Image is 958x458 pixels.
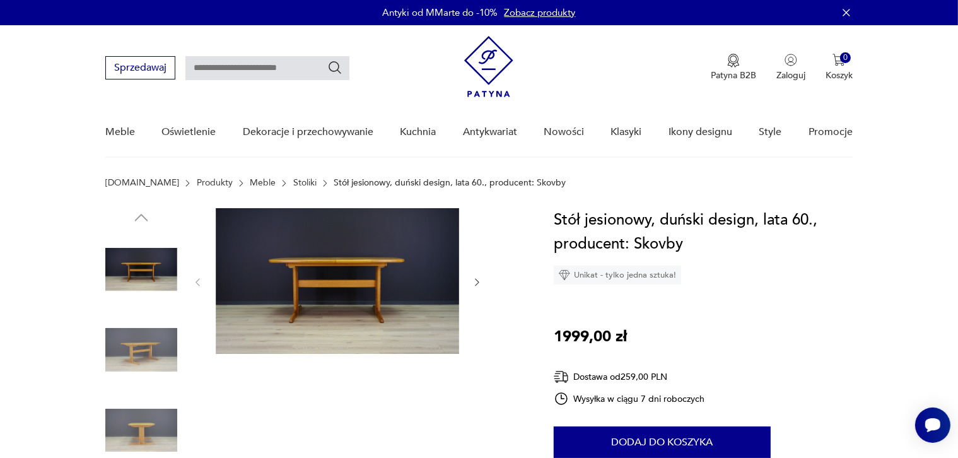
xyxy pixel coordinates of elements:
a: Nowości [544,108,584,156]
button: Zaloguj [776,54,805,81]
a: Ikony designu [669,108,732,156]
a: Stoliki [293,178,317,188]
a: Style [759,108,781,156]
img: Patyna - sklep z meblami i dekoracjami vintage [464,36,513,97]
div: Wysyłka w ciągu 7 dni roboczych [554,391,705,406]
p: Koszyk [826,69,853,81]
img: Ikona diamentu [559,269,570,281]
a: Produkty [197,178,233,188]
a: [DOMAIN_NAME] [105,178,179,188]
a: Kuchnia [400,108,436,156]
a: Meble [105,108,135,156]
button: Sprzedawaj [105,56,175,79]
iframe: Smartsupp widget button [915,408,950,443]
img: Ikona koszyka [832,54,845,66]
a: Ikona medaluPatyna B2B [711,54,756,81]
p: 1999,00 zł [554,325,627,349]
img: Zdjęcie produktu Stół jesionowy, duński design, lata 60., producent: Skovby [105,314,177,386]
button: 0Koszyk [826,54,853,81]
a: Antykwariat [463,108,517,156]
img: Zdjęcie produktu Stół jesionowy, duński design, lata 60., producent: Skovby [105,233,177,305]
img: Zdjęcie produktu Stół jesionowy, duński design, lata 60., producent: Skovby [216,208,459,354]
p: Patyna B2B [711,69,756,81]
a: Oświetlenie [162,108,216,156]
div: 0 [840,52,851,63]
img: Ikona dostawy [554,369,569,385]
a: Meble [250,178,276,188]
a: Sprzedawaj [105,64,175,73]
button: Szukaj [327,60,342,75]
p: Stół jesionowy, duński design, lata 60., producent: Skovby [334,178,566,188]
a: Zobacz produkty [505,6,576,19]
p: Antyki od MMarte do -10% [383,6,498,19]
div: Unikat - tylko jedna sztuka! [554,266,681,285]
div: Dostawa od 259,00 PLN [554,369,705,385]
a: Dekoracje i przechowywanie [243,108,373,156]
a: Promocje [809,108,853,156]
a: Klasyki [611,108,642,156]
p: Zaloguj [776,69,805,81]
h1: Stół jesionowy, duński design, lata 60., producent: Skovby [554,208,853,256]
img: Ikonka użytkownika [785,54,797,66]
button: Dodaj do koszyka [554,426,771,458]
img: Ikona medalu [727,54,740,68]
button: Patyna B2B [711,54,756,81]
